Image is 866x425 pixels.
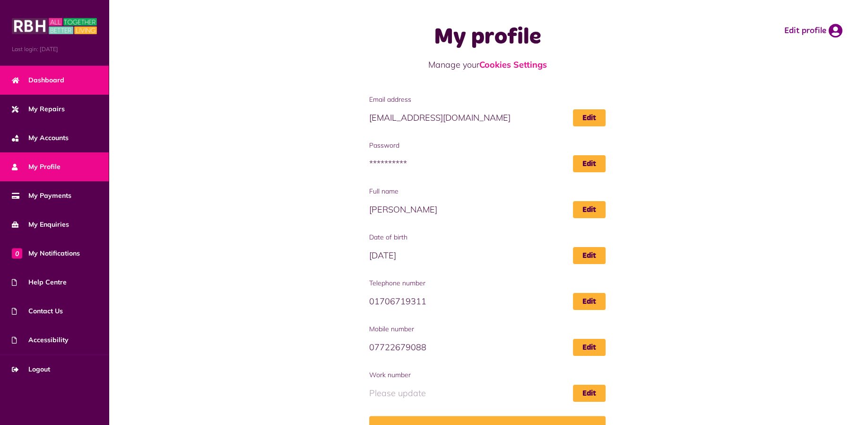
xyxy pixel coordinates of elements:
[573,109,606,126] a: Edit
[12,248,80,258] span: My Notifications
[369,385,606,402] span: Please update
[12,248,22,258] span: 0
[369,232,606,242] span: Date of birth
[369,293,606,310] span: 01706719311
[369,141,606,151] span: Password
[369,201,606,218] span: [PERSON_NAME]
[12,364,50,374] span: Logout
[308,58,667,71] p: Manage your
[573,339,606,356] a: Edit
[573,293,606,310] a: Edit
[369,324,606,334] span: Mobile number
[12,306,63,316] span: Contact Us
[369,109,606,126] span: [EMAIL_ADDRESS][DOMAIN_NAME]
[12,191,71,201] span: My Payments
[573,155,606,172] a: Edit
[573,247,606,264] a: Edit
[12,104,65,114] span: My Repairs
[784,24,842,38] a: Edit profile
[369,339,606,356] span: 07722679088
[369,186,606,196] span: Full name
[369,247,606,264] span: [DATE]
[12,133,69,143] span: My Accounts
[12,220,69,230] span: My Enquiries
[12,17,97,35] img: MyRBH
[369,278,606,288] span: Telephone number
[369,95,606,105] span: Email address
[12,45,97,53] span: Last login: [DATE]
[12,162,61,172] span: My Profile
[573,201,606,218] a: Edit
[12,277,67,287] span: Help Centre
[308,24,667,51] h1: My profile
[479,59,547,70] a: Cookies Settings
[12,335,69,345] span: Accessibility
[369,370,606,380] span: Work number
[573,385,606,402] a: Edit
[12,75,64,85] span: Dashboard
